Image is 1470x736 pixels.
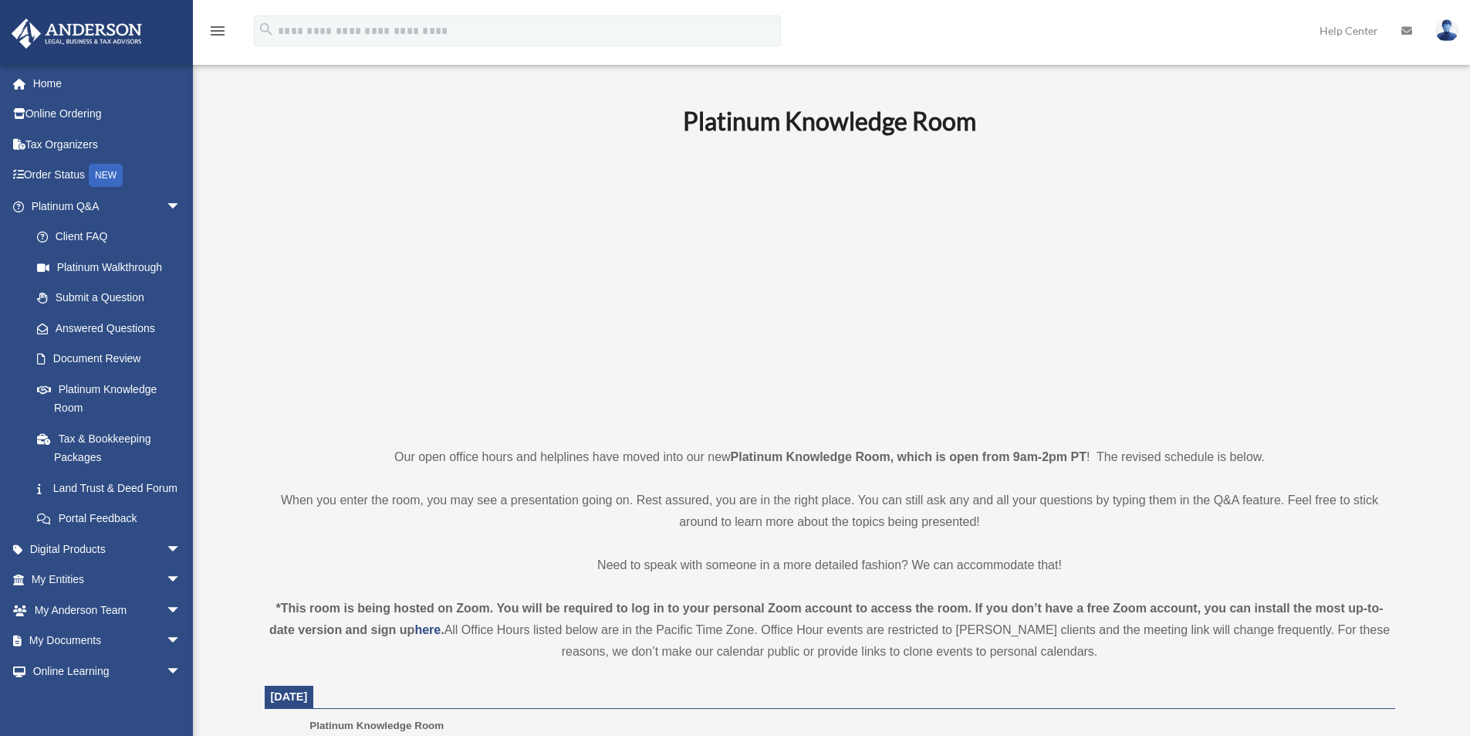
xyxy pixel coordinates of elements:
a: Submit a Question [22,283,204,314]
a: menu [208,27,227,40]
a: Portal Feedback [22,504,204,534]
img: Anderson Advisors Platinum Portal [7,19,147,49]
a: My Anderson Teamarrow_drop_down [11,595,204,626]
strong: *This room is being hosted on Zoom. You will be required to log in to your personal Zoom account ... [269,602,1384,636]
a: Document Review [22,344,204,375]
a: My Entitiesarrow_drop_down [11,565,204,595]
span: [DATE] [271,690,308,703]
span: Platinum Knowledge Room [309,720,444,731]
a: Platinum Knowledge Room [22,374,197,423]
span: arrow_drop_down [166,534,197,565]
a: Platinum Q&Aarrow_drop_down [11,191,204,222]
iframe: 231110_Toby_KnowledgeRoom [598,157,1061,418]
div: NEW [89,164,123,187]
b: Platinum Knowledge Room [683,106,976,136]
img: User Pic [1435,19,1458,42]
a: Client FAQ [22,222,204,253]
a: My Documentsarrow_drop_down [11,626,204,656]
a: Tax Organizers [11,129,204,160]
p: When you enter the room, you may see a presentation going on. Rest assured, you are in the right ... [265,490,1395,533]
div: All Office Hours listed below are in the Pacific Time Zone. Office Hour events are restricted to ... [265,598,1395,663]
span: arrow_drop_down [166,656,197,687]
a: here [414,623,441,636]
strong: . [441,623,444,636]
a: Online Learningarrow_drop_down [11,656,204,687]
a: Online Ordering [11,99,204,130]
i: search [258,21,275,38]
p: Our open office hours and helplines have moved into our new ! The revised schedule is below. [265,446,1395,468]
span: arrow_drop_down [166,565,197,596]
p: Need to speak with someone in a more detailed fashion? We can accommodate that! [265,555,1395,576]
a: Land Trust & Deed Forum [22,473,204,504]
span: arrow_drop_down [166,626,197,657]
span: arrow_drop_down [166,191,197,222]
a: Platinum Walkthrough [22,252,204,283]
a: Tax & Bookkeeping Packages [22,423,204,473]
a: Answered Questions [22,313,204,344]
a: Order StatusNEW [11,160,204,192]
a: Digital Productsarrow_drop_down [11,534,204,565]
strong: Platinum Knowledge Room, which is open from 9am-2pm PT [731,450,1086,463]
i: menu [208,22,227,40]
a: Home [11,68,204,99]
span: arrow_drop_down [166,595,197,626]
